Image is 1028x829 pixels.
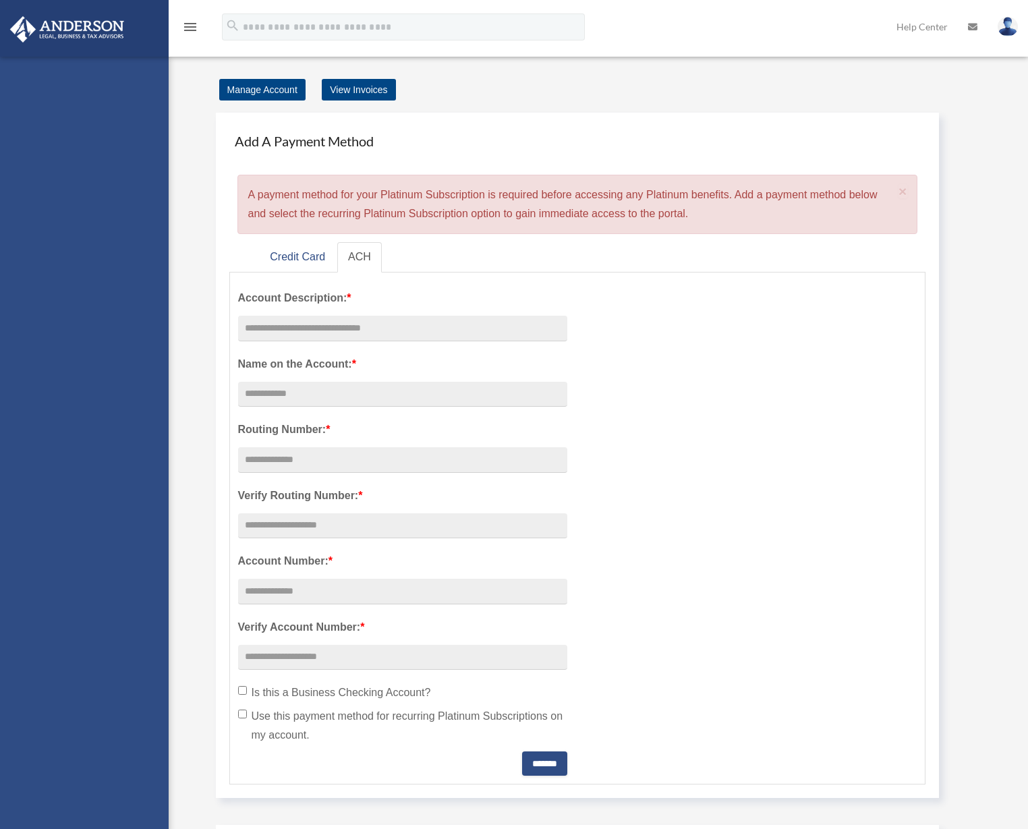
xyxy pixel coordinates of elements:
label: Is this a Business Checking Account? [238,683,567,702]
i: menu [182,19,198,35]
label: Name on the Account: [238,355,567,374]
label: Verify Routing Number: [238,486,567,505]
a: ACH [337,242,382,273]
a: menu [182,24,198,35]
label: Verify Account Number: [238,618,567,637]
label: Account Description: [238,289,567,308]
label: Account Number: [238,552,567,571]
label: Use this payment method for recurring Platinum Subscriptions on my account. [238,707,567,745]
button: Close [898,184,907,198]
a: View Invoices [322,79,395,101]
input: Use this payment method for recurring Platinum Subscriptions on my account. [238,710,247,718]
div: A payment method for your Platinum Subscription is required before accessing any Platinum benefit... [237,175,918,234]
input: Is this a Business Checking Account? [238,686,247,695]
label: Routing Number: [238,420,567,439]
img: User Pic [998,17,1018,36]
a: Manage Account [219,79,306,101]
span: × [898,183,907,199]
a: Credit Card [259,242,336,273]
i: search [225,18,240,33]
img: Anderson Advisors Platinum Portal [6,16,128,42]
h4: Add A Payment Method [229,126,926,156]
